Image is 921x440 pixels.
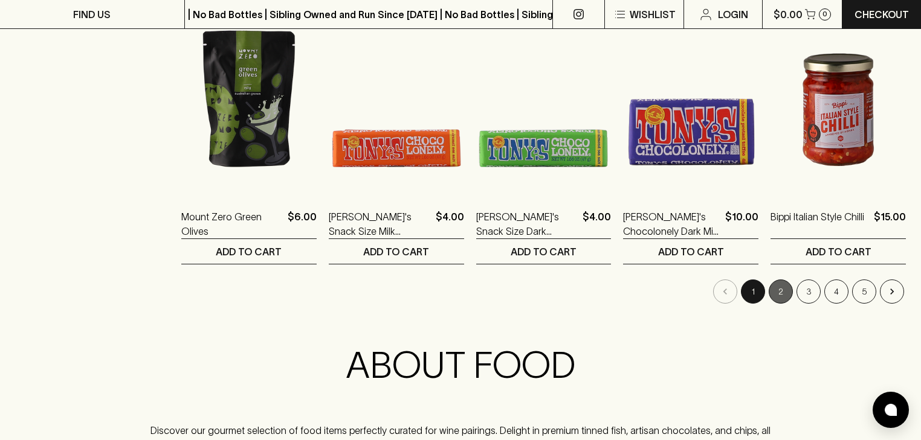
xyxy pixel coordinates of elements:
[436,209,464,238] p: $4.00
[771,209,864,238] a: Bippi Italian Style Chilli
[623,239,758,264] button: ADD TO CART
[769,279,793,304] button: Go to page 2
[874,209,906,238] p: $15.00
[288,209,317,238] p: $6.00
[623,209,720,238] a: [PERSON_NAME]'s Chocolonely Dark Milk Pretzel Toffee
[797,279,821,304] button: Go to page 3
[885,404,897,416] img: bubble-icon
[73,7,111,22] p: FIND US
[774,7,803,22] p: $0.00
[658,244,724,259] p: ADD TO CART
[363,244,429,259] p: ADD TO CART
[822,11,827,18] p: 0
[880,279,904,304] button: Go to next page
[855,7,909,22] p: Checkout
[824,279,848,304] button: Go to page 4
[725,209,758,238] p: $10.00
[181,279,906,304] nav: pagination navigation
[181,239,317,264] button: ADD TO CART
[476,209,578,238] a: [PERSON_NAME]'s Snack Size Dark Almond Sea Salt Chocolate
[630,7,676,22] p: Wishlist
[511,244,577,259] p: ADD TO CART
[476,239,612,264] button: ADD TO CART
[771,239,906,264] button: ADD TO CART
[216,244,282,259] p: ADD TO CART
[583,209,611,238] p: $4.00
[806,244,871,259] p: ADD TO CART
[138,343,783,387] h2: ABOUT FOOD
[852,279,876,304] button: Go to page 5
[329,209,431,238] a: [PERSON_NAME]'s Snack Size Milk Caramel Sea Salt Chocolate
[741,279,765,304] button: page 1
[718,7,748,22] p: Login
[181,209,283,238] a: Mount Zero Green Olives
[329,239,464,264] button: ADD TO CART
